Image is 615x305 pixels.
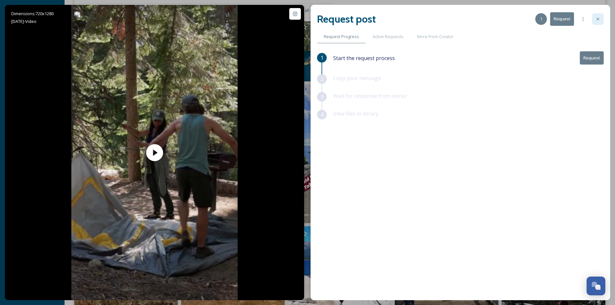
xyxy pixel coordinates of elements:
span: 2 [321,75,323,83]
span: Wait for response from owner [333,92,407,99]
span: [DATE] - Video [11,18,36,24]
span: View files in library [333,110,378,117]
span: 1 [321,54,323,62]
span: More From Creator [417,34,454,40]
button: Request [550,12,574,25]
span: Active Requests [373,34,404,40]
span: 3 [321,93,323,101]
img: thumbnail [71,5,238,300]
button: Request [580,51,604,65]
span: Copy your message [333,75,381,82]
span: 1 [540,16,542,22]
span: Request Progress [324,34,359,40]
span: Dimensions: 720 x 1280 [11,11,54,16]
span: Start the request process [333,54,395,62]
button: Open Chat [587,277,605,295]
span: 4 [321,111,323,118]
h2: Request post [317,11,376,27]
